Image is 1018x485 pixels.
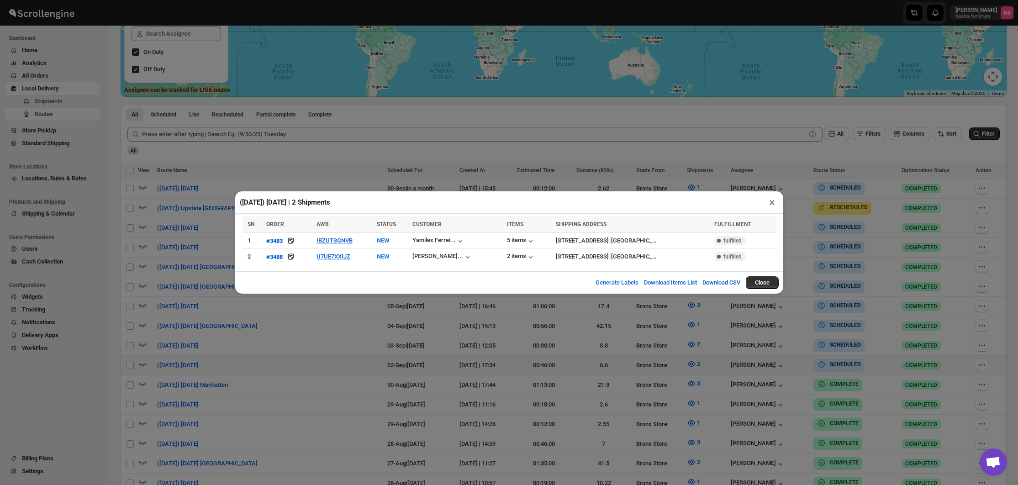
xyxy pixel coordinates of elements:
[266,253,283,260] div: #3488
[412,221,442,227] span: CUSTOMER
[556,221,607,227] span: SHIPPING ADDRESS
[316,237,353,244] button: IBZUTSGNVB
[611,236,659,245] div: [GEOGRAPHIC_DATA]
[507,237,535,246] button: 5 items
[266,236,283,245] button: #3483
[316,253,350,260] button: U7UE7XXIJZ
[556,236,609,245] div: [STREET_ADDRESS]
[377,237,389,244] span: NEW
[266,252,283,261] button: #3488
[556,252,708,261] div: |
[266,237,283,244] div: #3483
[611,252,659,261] div: [GEOGRAPHIC_DATA]
[638,274,702,292] button: Download Items List
[248,221,254,227] span: SN
[266,221,284,227] span: ORDER
[746,276,779,289] button: Close
[723,237,742,244] span: fulfilled
[242,249,264,265] td: 2
[556,236,708,245] div: |
[590,274,644,292] button: Generate Labels
[714,221,751,227] span: FULFILLMENT
[697,274,746,292] button: Download CSV
[507,253,535,262] button: 2 items
[412,253,463,259] div: [PERSON_NAME]...
[412,237,456,243] div: Yamilex Ferrei...
[377,221,396,227] span: STATUS
[240,198,330,207] h2: ([DATE]) [DATE] | 2 Shipments
[412,253,472,262] button: [PERSON_NAME]...
[377,253,389,260] span: NEW
[556,252,609,261] div: [STREET_ADDRESS]
[723,253,742,260] span: fulfilled
[242,233,264,249] td: 1
[507,221,523,227] span: ITEMS
[316,221,329,227] span: AWB
[412,237,465,246] button: Yamilex Ferrei...
[980,448,1007,476] a: Open chat
[765,196,779,209] button: ×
